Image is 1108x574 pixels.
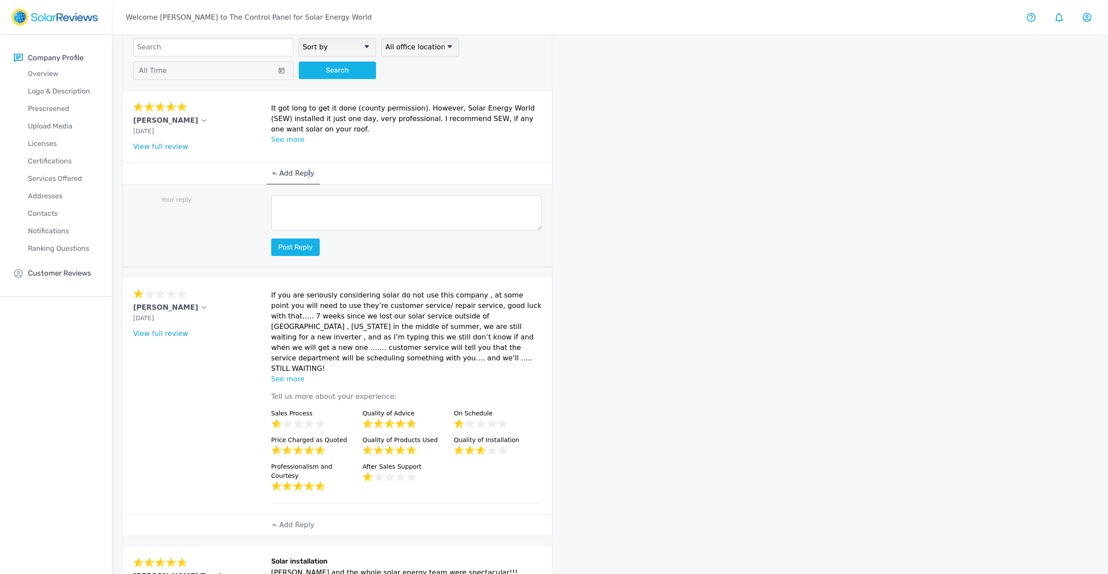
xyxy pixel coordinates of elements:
p: Price Charged as Quoted [271,436,359,445]
a: Addresses [14,187,112,205]
p: Licenses [14,138,112,149]
p: [PERSON_NAME] [133,302,198,313]
p: Customer Reviews [28,268,91,279]
p: Sales Process [271,409,359,418]
button: Search [299,62,376,79]
input: Search [133,38,293,56]
p: Welcome [PERSON_NAME] to The Control Panel for Solar Energy World [126,12,372,23]
span: [DATE] [133,315,154,322]
p: Ranking Questions [14,243,112,254]
p: On Schedule [454,409,542,418]
p: Prescreened [14,104,112,114]
a: Notifications [14,222,112,240]
a: Licenses [14,135,112,152]
a: Logo & Description [14,83,112,100]
p: Add Reply [279,168,314,179]
p: [PERSON_NAME] [133,115,198,126]
p: Your reply [133,195,266,204]
p: After Sales Support [362,462,450,471]
h6: Solar installation [271,557,542,567]
p: Tell us more about your experience: [271,384,542,409]
a: Contacts [14,205,112,222]
p: Certifications [14,156,112,166]
p: Services Offered [14,173,112,184]
p: If you are seriously considering solar do not use this company , at some point you will need to u... [271,290,542,374]
p: See more [271,135,542,145]
a: View full review [133,142,188,151]
p: Add Reply [279,520,314,530]
p: It got long to get it done (county permission). However, Solar Energy World (SEW) installed it ju... [271,103,542,135]
a: Services Offered [14,170,112,187]
a: Prescreened [14,100,112,118]
p: Addresses [14,191,112,201]
p: Quality of Installation [454,436,542,445]
a: Certifications [14,152,112,170]
a: Ranking Questions [14,240,112,257]
button: All Time [133,62,293,80]
p: Logo & Description [14,86,112,97]
p: Upload Media [14,121,112,131]
a: Overview [14,65,112,83]
p: Overview [14,69,112,79]
p: Company Profile [28,52,83,63]
p: Professionalism and Courtesy [271,462,359,481]
p: Quality of Advice [362,409,450,418]
a: View full review [133,329,188,338]
button: Post reply [271,239,320,256]
a: Upload Media [14,118,112,135]
p: Notifications [14,226,112,236]
p: See more [271,374,542,384]
span: All Time [139,66,167,75]
span: [DATE] [133,128,154,135]
p: Contacts [14,208,112,219]
p: Quality of Products Used [362,436,450,445]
